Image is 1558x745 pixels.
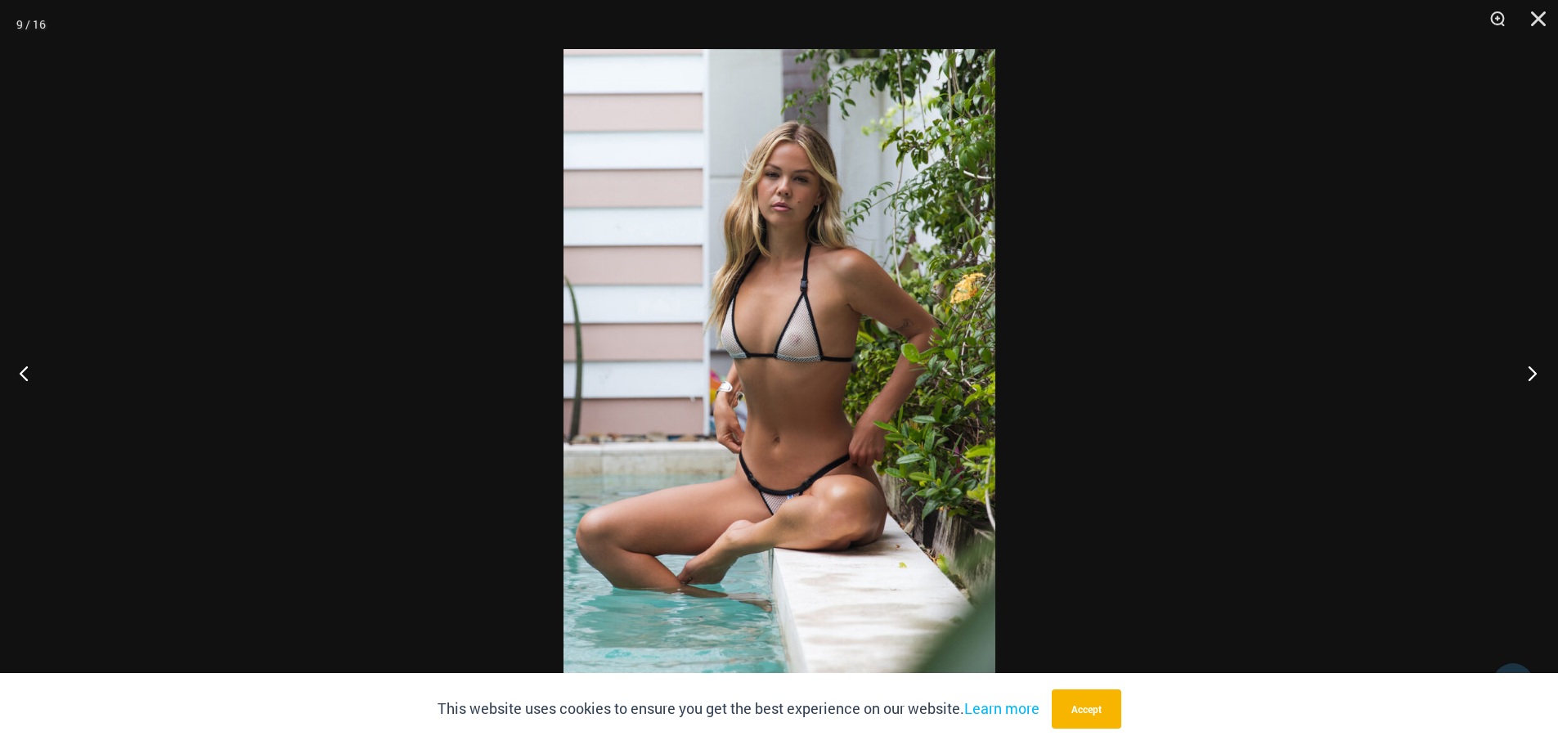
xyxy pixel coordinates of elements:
p: This website uses cookies to ensure you get the best experience on our website. [438,697,1039,721]
button: Next [1497,332,1558,414]
img: Trade Winds IvoryInk 317 Top 469 Thong 04 [563,49,995,696]
a: Learn more [964,698,1039,718]
button: Accept [1052,689,1121,729]
div: 9 / 16 [16,12,46,37]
